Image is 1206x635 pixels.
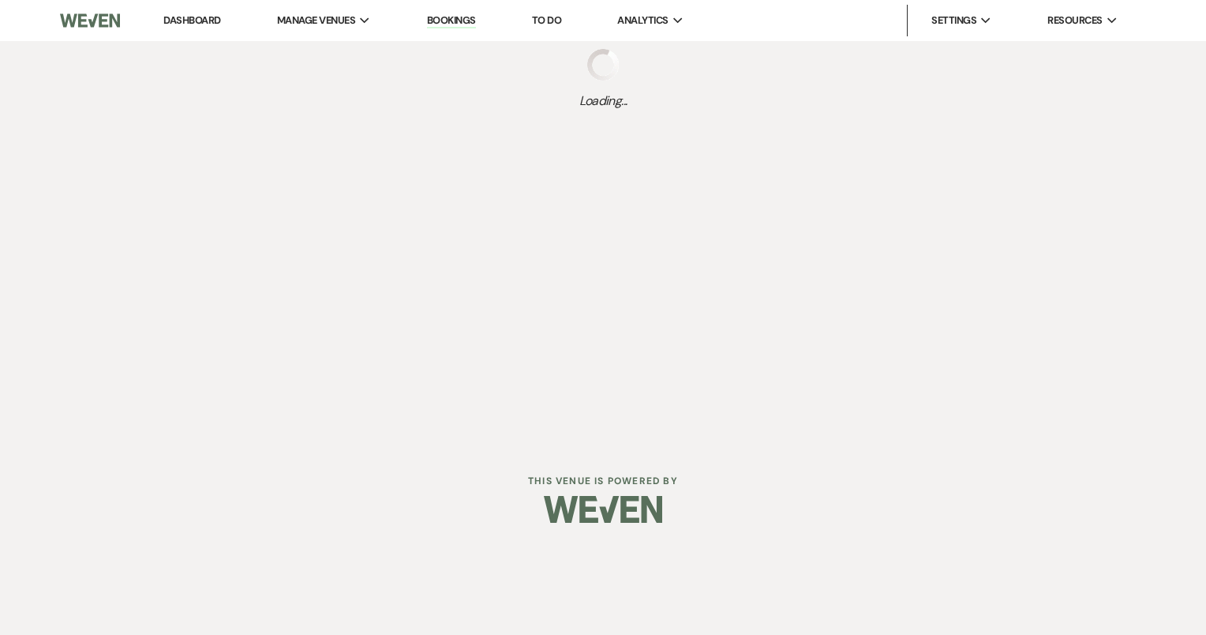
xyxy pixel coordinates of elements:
span: Analytics [617,13,668,28]
span: Manage Venues [277,13,355,28]
img: Weven Logo [60,4,119,37]
img: Weven Logo [544,482,662,537]
span: Resources [1047,13,1102,28]
a: Bookings [427,13,476,28]
a: To Do [532,13,561,27]
img: loading spinner [587,49,619,81]
a: Dashboard [163,13,220,27]
span: Loading... [579,92,627,111]
span: Settings [931,13,976,28]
